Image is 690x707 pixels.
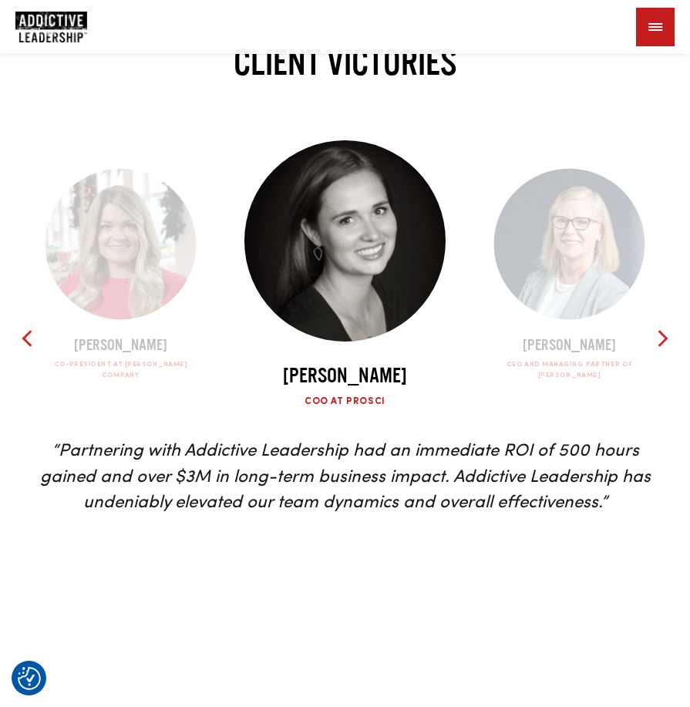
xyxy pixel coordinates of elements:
span: “Partnering with Addictive Leadership had an immediate ROI of 500 hours gained and over $3M in lo... [40,443,651,511]
p: CEO and Managing Partner of [PERSON_NAME] [494,360,645,381]
img: Company Logo [15,12,87,42]
button: Consent Preferences [18,667,41,690]
p: COO at Prosci [244,395,446,409]
p: Co-President at [PERSON_NAME] Company [45,360,197,381]
h2: CLIENT VICTORIES [15,41,675,83]
img: Revisit consent button [18,667,41,690]
p: [PERSON_NAME] [244,365,446,387]
a: Home [15,12,108,42]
